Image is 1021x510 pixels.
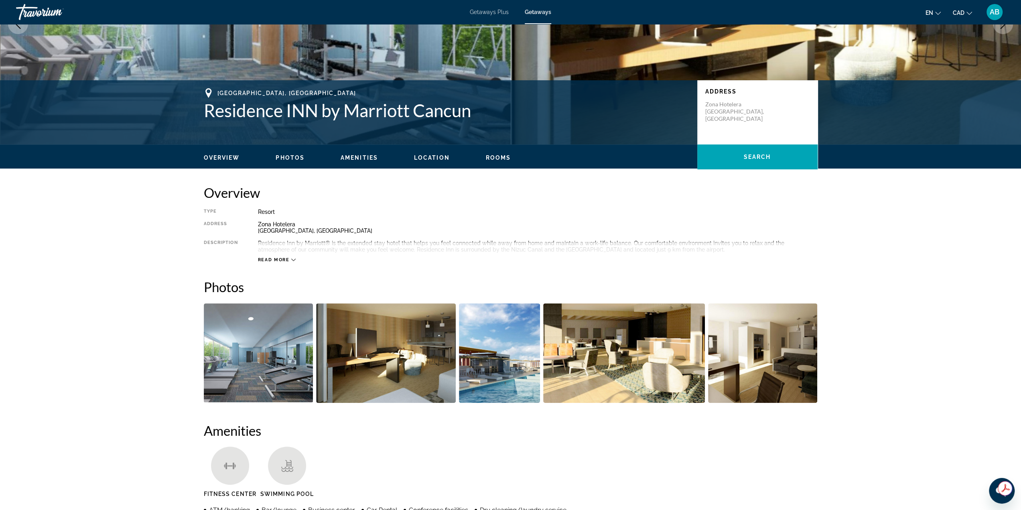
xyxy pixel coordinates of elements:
[204,209,238,215] div: Type
[258,257,296,263] button: Read more
[204,279,818,295] h2: Photos
[744,154,771,160] span: Search
[470,9,509,15] a: Getaways Plus
[204,240,238,253] div: Description
[204,423,818,439] h2: Amenities
[708,303,818,403] button: Open full-screen image slider
[260,491,314,497] span: Swimming Pool
[989,478,1015,504] iframe: Button to launch messaging window
[204,100,689,121] h1: Residence INN by Marriott Cancun
[204,303,313,403] button: Open full-screen image slider
[926,10,933,16] span: en
[16,2,96,22] a: Travorium
[543,303,705,403] button: Open full-screen image slider
[459,303,540,403] button: Open full-screen image slider
[258,257,290,262] span: Read more
[984,4,1005,20] button: User Menu
[414,154,450,161] button: Location
[217,90,356,96] span: [GEOGRAPHIC_DATA], [GEOGRAPHIC_DATA]
[993,14,1013,34] button: Next image
[204,154,240,161] button: Overview
[926,7,941,18] button: Change language
[486,154,511,161] button: Rooms
[204,221,238,234] div: Address
[525,9,551,15] a: Getaways
[204,491,256,497] span: Fitness Center
[276,154,304,161] button: Photos
[258,240,818,253] div: Residence Inn by Marriott® is the extended stay hotel that helps you feel connected while away fr...
[953,7,972,18] button: Change currency
[316,303,456,403] button: Open full-screen image slider
[697,144,818,169] button: Search
[953,10,964,16] span: CAD
[8,14,28,34] button: Previous image
[258,221,818,234] div: Zona Hotelera [GEOGRAPHIC_DATA], [GEOGRAPHIC_DATA]
[204,185,818,201] h2: Overview
[341,154,378,161] button: Amenities
[258,209,818,215] div: Resort
[705,88,810,95] p: Address
[705,101,769,122] p: Zona Hotelera [GEOGRAPHIC_DATA], [GEOGRAPHIC_DATA]
[990,8,999,16] span: AB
